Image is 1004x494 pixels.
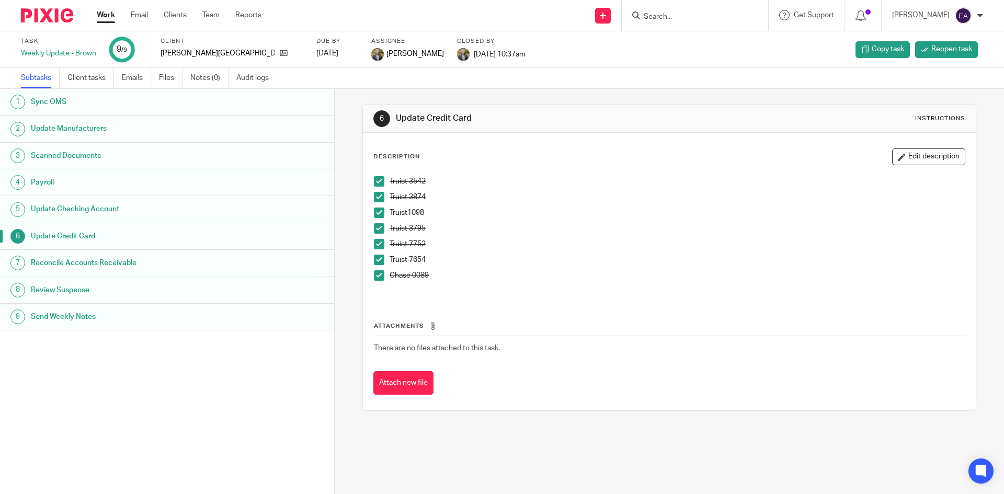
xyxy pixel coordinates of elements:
a: Subtasks [21,68,60,88]
h1: Update Checking Account [31,201,226,217]
h1: Sync OMS [31,94,226,110]
span: Copy task [872,44,904,54]
a: Files [159,68,182,88]
div: 9 [10,309,25,324]
p: Chase 0089 [390,270,964,281]
span: [DATE] 10:37am [474,50,526,58]
div: 3 [10,148,25,163]
label: Client [161,37,303,45]
span: Attachments [374,323,424,329]
a: Emails [122,68,151,88]
label: Due by [316,37,358,45]
p: [PERSON_NAME] [892,10,950,20]
a: Team [202,10,220,20]
div: [DATE] [316,48,358,59]
a: Client tasks [67,68,114,88]
div: 7 [10,256,25,270]
span: There are no files attached to this task. [374,344,500,352]
small: /9 [121,47,127,53]
a: Copy task [855,41,910,58]
p: Truist 3795 [390,223,964,234]
h1: Reconcile Accounts Receivable [31,255,226,271]
img: image.jpg [457,48,470,61]
p: [PERSON_NAME][GEOGRAPHIC_DATA] [161,48,275,59]
a: Audit logs [236,68,277,88]
div: 6 [373,110,390,127]
button: Edit description [892,148,965,165]
label: Closed by [457,37,526,45]
button: Attach new file [373,371,433,395]
a: Email [131,10,148,20]
a: Reopen task [915,41,978,58]
div: 1 [10,95,25,109]
img: Pixie [21,8,73,22]
h1: Scanned Documents [31,148,226,164]
label: Assignee [371,37,444,45]
a: Clients [164,10,187,20]
p: Truist 3874 [390,192,964,202]
h1: Update Manufacturers [31,121,226,136]
div: 5 [10,202,25,217]
span: Reopen task [931,44,972,54]
img: svg%3E [955,7,972,24]
div: 9 [117,43,127,55]
div: 4 [10,175,25,190]
p: Truist 3542 [390,176,964,187]
div: 2 [10,122,25,136]
h1: Update Credit Card [31,228,226,244]
p: Truist 7752 [390,239,964,249]
a: Reports [235,10,261,20]
div: 8 [10,283,25,297]
label: Task [21,37,96,45]
a: Notes (0) [190,68,229,88]
p: Truist 7654 [390,255,964,265]
img: image.jpg [371,48,384,61]
div: 6 [10,229,25,244]
div: Instructions [915,114,965,123]
div: Weekly Update - Brown [21,48,96,59]
h1: Payroll [31,175,226,190]
h1: Update Credit Card [396,113,692,124]
input: Search [643,13,737,22]
a: Work [97,10,115,20]
span: [PERSON_NAME] [386,49,444,59]
h1: Review Suspense [31,282,226,298]
p: Truist1098 [390,208,964,218]
p: Description [373,153,420,161]
h1: Send Weekly Notes [31,309,226,325]
span: Get Support [794,12,834,19]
